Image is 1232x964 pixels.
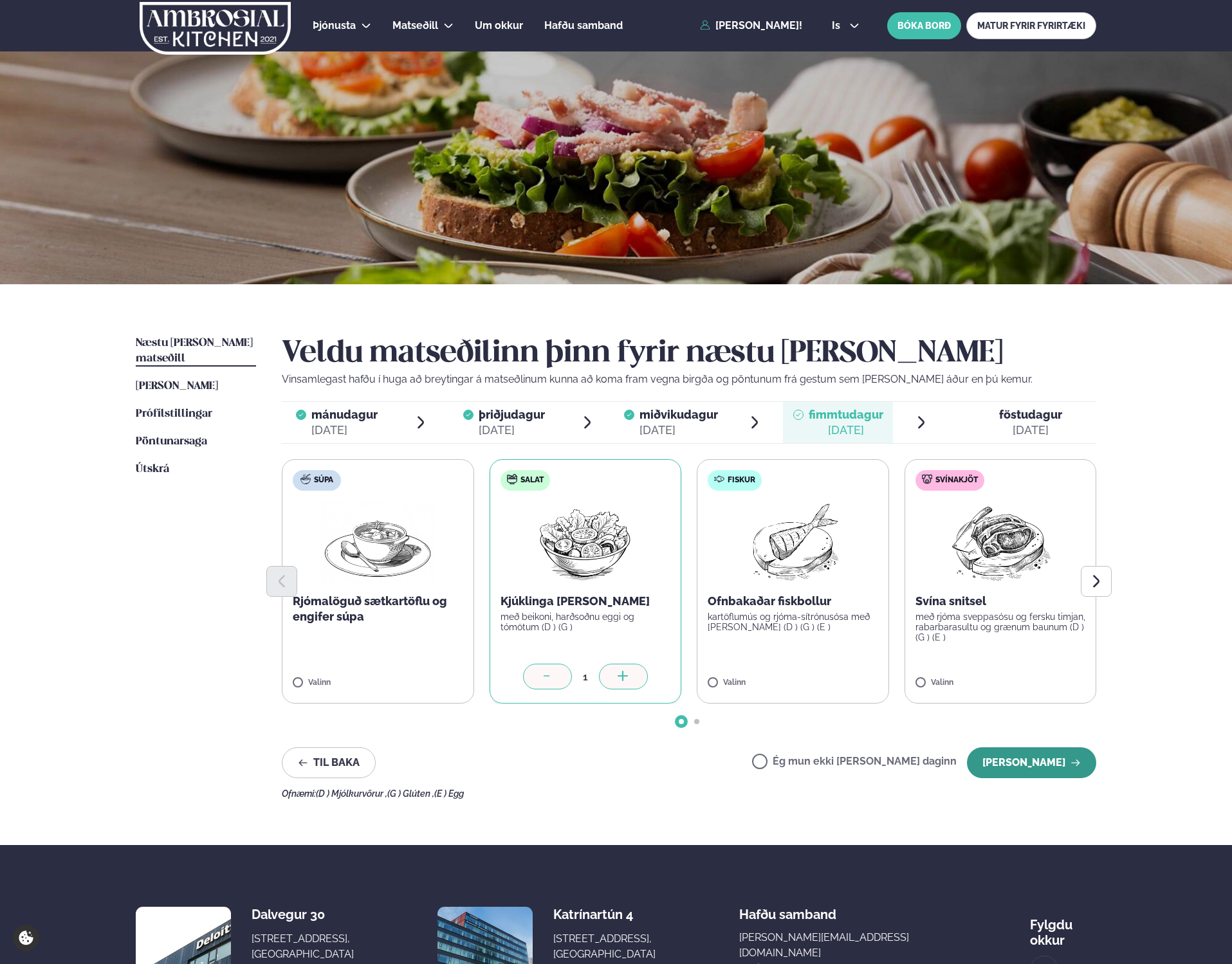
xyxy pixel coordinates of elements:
[544,18,623,33] a: Hafðu samband
[639,423,718,438] div: [DATE]
[966,12,1096,39] a: MATUR FYRIR FYRIRTÆKI
[266,566,297,597] button: Previous slide
[311,423,378,438] div: [DATE]
[300,474,311,484] img: soup.svg
[943,501,1057,583] img: Pork-Meat.png
[136,379,218,394] a: [PERSON_NAME]
[915,594,1086,609] p: Svína snitsel
[528,501,642,583] img: Salad.png
[507,474,517,484] img: salad.svg
[136,436,207,447] span: Pöntunarsaga
[282,747,376,778] button: Til baka
[1030,907,1096,948] div: Fylgdu okkur
[832,21,844,31] span: is
[520,475,544,486] span: Salat
[136,381,218,392] span: [PERSON_NAME]
[572,669,599,684] div: 1
[679,719,684,724] span: Go to slide 1
[479,408,545,421] span: þriðjudagur
[313,19,356,32] span: Þjónusta
[736,501,850,583] img: Fish.png
[293,594,463,624] p: Rjómalöguð sætkartöflu og engifer súpa
[501,594,671,609] p: Kjúklinga [PERSON_NAME]
[714,474,724,484] img: fish.svg
[392,19,438,32] span: Matseðill
[501,612,671,632] p: með beikoni, harðsoðnu eggi og tómötum (D ) (G )
[136,464,169,475] span: Útskrá
[544,19,623,32] span: Hafðu samband
[252,907,354,922] div: Dalvegur 30
[479,423,545,438] div: [DATE]
[967,747,1096,778] button: [PERSON_NAME]
[915,612,1086,642] p: með rjóma sveppasósu og fersku timjan, rabarbarasultu og grænum baunum (D ) (G ) (E )
[136,336,256,367] a: Næstu [PERSON_NAME] matseðill
[314,475,333,486] span: Súpa
[282,788,1096,799] div: Ofnæmi:
[809,423,883,438] div: [DATE]
[321,501,434,583] img: Soup.png
[922,474,932,484] img: pork.svg
[282,372,1096,387] p: Vinsamlegast hafðu í huga að breytingar á matseðlinum kunna að koma fram vegna birgða og pöntunum...
[700,20,802,32] a: [PERSON_NAME]!
[887,12,961,39] button: BÓKA BORÐ
[136,338,253,364] span: Næstu [PERSON_NAME] matseðill
[136,462,169,477] a: Útskrá
[138,2,292,55] img: logo
[708,612,878,632] p: kartöflumús og rjóma-sítrónusósa með [PERSON_NAME] (D ) (G ) (E )
[316,788,387,799] span: (D ) Mjólkurvörur ,
[935,475,978,486] span: Svínakjöt
[282,336,1096,372] h2: Veldu matseðilinn þinn fyrir næstu [PERSON_NAME]
[136,434,207,450] a: Pöntunarsaga
[553,931,656,962] div: [STREET_ADDRESS], [GEOGRAPHIC_DATA]
[1081,566,1112,597] button: Next slide
[708,594,878,609] p: Ofnbakaðar fiskbollur
[999,408,1062,421] span: föstudagur
[311,408,378,421] span: mánudagur
[999,423,1062,438] div: [DATE]
[694,719,699,724] span: Go to slide 2
[822,21,870,31] button: is
[392,18,438,33] a: Matseðill
[252,931,354,962] div: [STREET_ADDRESS], [GEOGRAPHIC_DATA]
[553,907,656,922] div: Katrínartún 4
[136,406,212,422] a: Prófílstillingar
[136,408,212,419] span: Prófílstillingar
[809,408,883,421] span: fimmtudagur
[313,18,356,33] a: Þjónusta
[13,925,39,951] a: Cookie settings
[739,930,946,961] a: [PERSON_NAME][EMAIL_ADDRESS][DOMAIN_NAME]
[639,408,718,421] span: miðvikudagur
[434,788,464,799] span: (E ) Egg
[728,475,755,486] span: Fiskur
[475,19,523,32] span: Um okkur
[387,788,434,799] span: (G ) Glúten ,
[475,18,523,33] a: Um okkur
[739,896,836,922] span: Hafðu samband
